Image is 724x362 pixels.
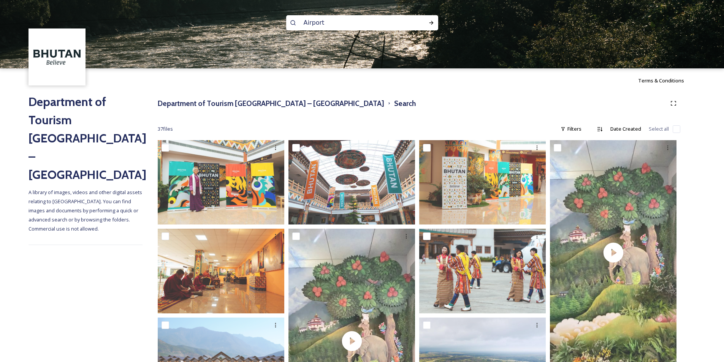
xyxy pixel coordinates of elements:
span: Select all [649,125,669,133]
img: New branding signage at the airport.jpeg [419,140,546,224]
img: Dancing at the airport.jpeg [419,229,546,313]
img: A guest with new signage at the airport.jpeg [158,140,284,224]
img: New branding at the airport.jpeg [288,140,415,224]
div: Date Created [607,122,645,136]
h2: Department of Tourism [GEOGRAPHIC_DATA] – [GEOGRAPHIC_DATA] [29,93,143,184]
span: A library of images, videos and other digital assets relating to [GEOGRAPHIC_DATA]. You can find ... [29,189,143,232]
span: Terms & Conditions [638,77,684,84]
input: Search [300,14,404,31]
img: BT_Logo_BB_Lockup_CMYK_High%2520Res.jpg [30,30,85,85]
h3: Search [394,98,416,109]
div: Filters [557,122,585,136]
a: Terms & Conditions [638,76,695,85]
span: 37 file s [158,125,173,133]
h3: Department of Tourism [GEOGRAPHIC_DATA] – [GEOGRAPHIC_DATA] [158,98,384,109]
img: Blessing ceremony at the airport.jpeg [158,229,284,313]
